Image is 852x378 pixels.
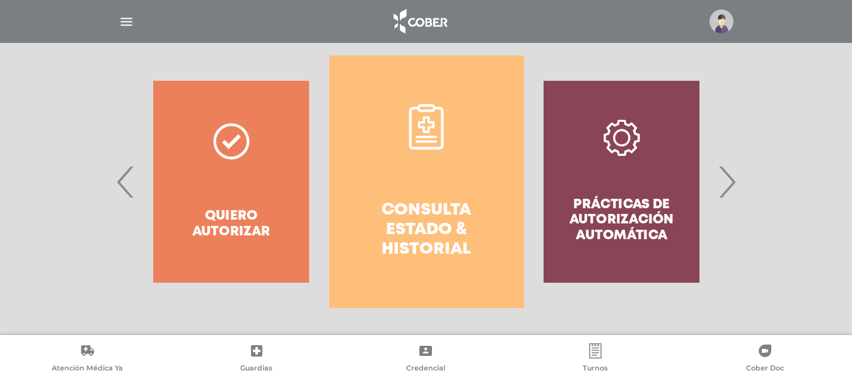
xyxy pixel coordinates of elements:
[329,56,524,308] a: Consulta estado & historial
[341,343,511,375] a: Credencial
[709,9,733,33] img: profile-placeholder.svg
[406,363,445,375] span: Credencial
[746,363,784,375] span: Cober Doc
[387,6,453,37] img: logo_cober_home-white.png
[172,343,342,375] a: Guardias
[715,148,739,216] span: Next
[114,148,138,216] span: Previous
[119,14,134,30] img: Cober_menu-lines-white.svg
[680,343,849,375] a: Cober Doc
[583,363,608,375] span: Turnos
[511,343,680,375] a: Turnos
[52,363,123,375] span: Atención Médica Ya
[240,363,272,375] span: Guardias
[3,343,172,375] a: Atención Médica Ya
[352,201,501,260] h4: Consulta estado & historial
